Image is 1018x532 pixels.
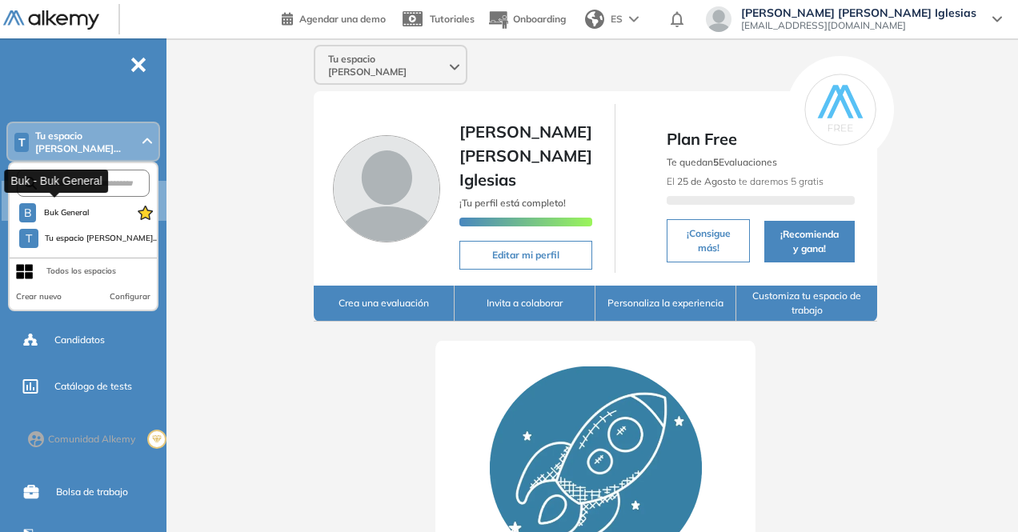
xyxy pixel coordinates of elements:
button: Crear nuevo [16,290,62,303]
button: ¡Consigue más! [667,219,750,262]
span: B [24,206,32,219]
img: arrow [629,16,639,22]
span: Buk General [42,206,90,219]
span: T [26,232,32,245]
span: Plan Free [667,127,855,151]
div: Todos los espacios [46,265,116,278]
span: Tu espacio [PERSON_NAME]... [45,232,149,245]
span: Agendar una demo [299,13,386,25]
button: Invita a colaborar [455,286,595,322]
img: world [585,10,604,29]
img: Foto de perfil [333,135,440,242]
img: Logo [3,10,99,30]
button: Customiza tu espacio de trabajo [736,286,877,322]
span: Te quedan Evaluaciones [667,156,777,168]
b: 5 [713,156,719,168]
span: [PERSON_NAME] [PERSON_NAME] Iglesias [741,6,976,19]
a: Agendar una demo [282,8,386,27]
span: Onboarding [513,13,566,25]
span: [EMAIL_ADDRESS][DOMAIN_NAME] [741,19,976,32]
div: Buk - Buk General [4,170,108,193]
b: 25 de Agosto [677,175,736,187]
span: Tutoriales [430,13,475,25]
span: Catálogo de tests [54,379,132,394]
span: Tu espacio [PERSON_NAME] [328,53,447,78]
span: El te daremos 5 gratis [667,175,824,187]
span: ¡Tu perfil está completo! [459,197,566,209]
span: Bolsa de trabajo [56,485,128,499]
button: Configurar [110,290,150,303]
button: Onboarding [487,2,566,37]
button: Crea una evaluación [314,286,455,322]
button: Editar mi perfil [459,241,592,270]
span: [PERSON_NAME] [PERSON_NAME] Iglesias [459,122,592,190]
span: Candidatos [54,333,105,347]
span: T [18,136,26,149]
button: ¡Recomienda y gana! [764,221,855,262]
span: ES [611,12,623,26]
button: Personaliza la experiencia [595,286,736,322]
span: Tu espacio [PERSON_NAME]... [35,130,139,155]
